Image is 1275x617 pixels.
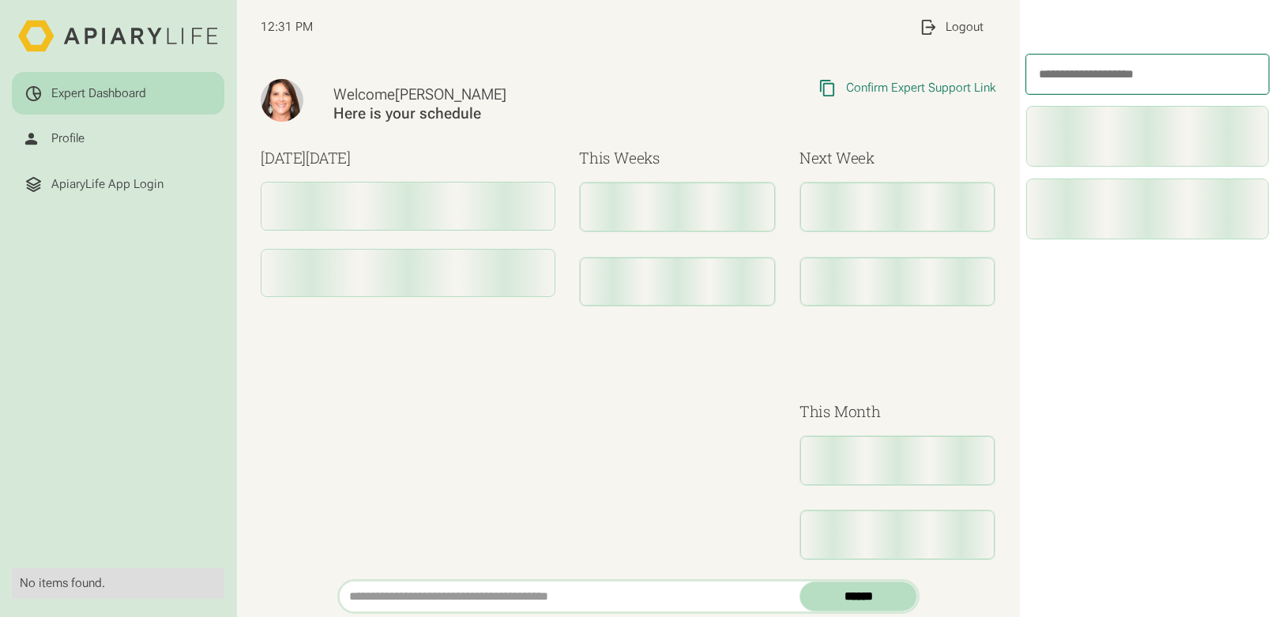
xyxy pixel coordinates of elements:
span: [PERSON_NAME] [395,85,506,103]
h3: This Weeks [579,147,775,170]
a: Expert Dashboard [12,72,224,115]
span: 12:31 PM [261,20,313,35]
div: Welcome [333,85,661,104]
a: Profile [12,118,224,160]
span: [DATE] [306,148,351,167]
div: Confirm Expert Support Link [846,81,996,96]
div: Here is your schedule [333,104,661,123]
div: No items found. [20,576,216,591]
div: Logout [946,20,984,35]
a: ApiaryLife App Login [12,163,224,205]
h3: This Month [799,401,995,423]
div: ApiaryLife App Login [51,177,164,192]
div: Profile [51,131,85,146]
h3: Next Week [799,147,995,170]
h3: [DATE] [261,147,555,170]
div: Expert Dashboard [51,86,146,101]
a: Logout [906,6,995,49]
